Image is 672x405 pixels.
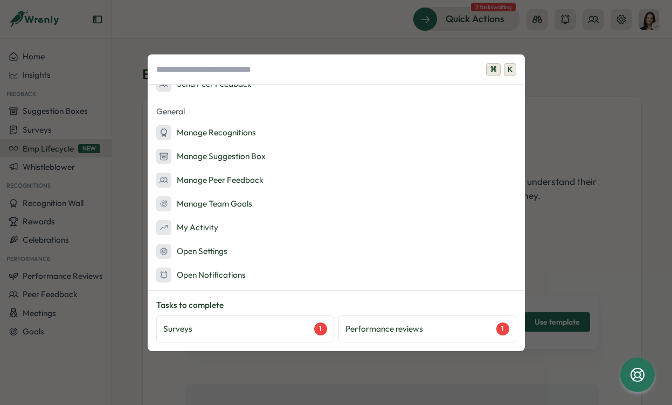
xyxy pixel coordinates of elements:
p: General [148,104,525,120]
div: 1 [496,322,509,335]
p: Tasks to complete [156,299,516,311]
button: Manage Suggestion Box [148,146,525,167]
span: K [504,63,516,76]
button: Manage Team Goals [148,193,525,215]
div: My Activity [156,220,218,235]
span: ⌘ [486,63,501,76]
button: Manage Recognitions [148,122,525,143]
button: Open Notifications [148,264,525,286]
button: My Activity [148,217,525,238]
div: Open Settings [156,244,227,259]
div: 1 [314,322,327,335]
div: Open Notifications [156,267,246,283]
div: Manage Peer Feedback [156,173,264,188]
button: Manage Peer Feedback [148,169,525,191]
div: Manage Recognitions [156,125,256,140]
div: Manage Team Goals [156,196,252,211]
p: Surveys [163,323,192,335]
button: Open Settings [148,241,525,262]
p: Performance reviews [345,323,423,335]
div: Manage Suggestion Box [156,149,266,164]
